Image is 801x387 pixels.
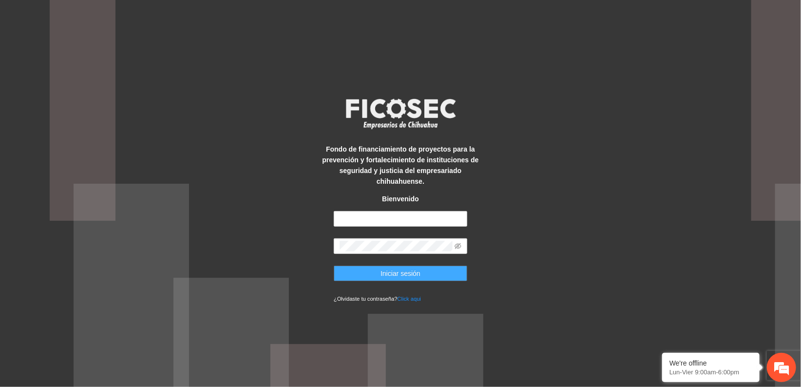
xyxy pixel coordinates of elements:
[381,268,420,279] span: Iniciar sesión
[340,96,461,132] img: logo
[398,296,421,302] a: Click aqui
[669,368,752,376] p: Lun-Vier 9:00am-6:00pm
[160,5,183,28] div: Minimizar ventana de chat en vivo
[51,50,164,62] div: Dejar un mensaje
[669,359,752,367] div: We're offline
[334,266,467,281] button: Iniciar sesión
[19,130,172,229] span: Estamos sin conexión. Déjenos un mensaje.
[5,266,186,300] textarea: Escriba su mensaje aquí y haga clic en “Enviar”
[334,296,421,302] small: ¿Olvidaste tu contraseña?
[455,243,461,250] span: eye-invisible
[382,195,419,203] strong: Bienvenido
[322,145,478,185] strong: Fondo de financiamiento de proyectos para la prevención y fortalecimiento de instituciones de seg...
[145,300,177,313] em: Enviar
